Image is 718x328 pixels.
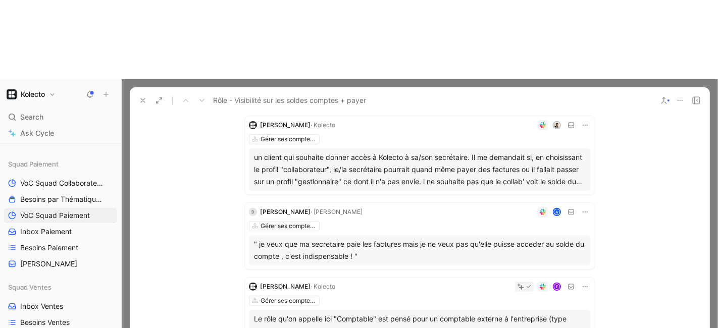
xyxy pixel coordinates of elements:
div: un client qui souhaite donner accès à Kolecto à sa/son secrétaire. Il me demandait si, en choisis... [254,151,585,188]
span: Rôle - Visibilité sur les soldes comptes + payer [213,94,366,106]
div: D [249,208,257,216]
div: Squad PaiementVoC Squad CollaborateursBesoins par ThématiquesVoC Squad PaiementInbox PaiementBeso... [4,156,117,271]
div: E [554,283,560,290]
span: Besoins Paiement [20,243,78,253]
span: [PERSON_NAME] [20,259,77,269]
img: logo [249,283,257,291]
h1: Kolecto [21,90,45,99]
img: logo [249,121,257,129]
span: Ask Cycle [20,127,54,139]
span: Squad Paiement [8,159,59,169]
span: Besoins par Thématiques [20,194,103,204]
button: KolectoKolecto [4,87,58,101]
a: Ask Cycle [4,126,117,141]
div: a [554,208,560,215]
div: Gérer ses comptes & opérations [261,221,317,231]
a: Inbox Paiement [4,224,117,239]
div: Gérer ses comptes & opérations [261,134,317,144]
a: VoC Squad Paiement [4,208,117,223]
a: Besoins Paiement [4,240,117,255]
div: Gérer ses comptes & opérations [261,296,317,306]
span: VoC Squad Paiement [20,210,90,221]
span: Search [20,111,43,123]
span: · Kolecto [311,121,335,129]
span: · Kolecto [311,283,335,290]
a: VoC Squad Collaborateurs [4,176,117,191]
span: Squad Ventes [8,282,52,292]
a: [PERSON_NAME] [4,256,117,271]
img: avatar [554,122,560,128]
span: VoC Squad Collaborateurs [20,178,104,188]
span: Inbox Paiement [20,227,72,237]
span: [PERSON_NAME] [260,283,311,290]
span: Besoins Ventes [20,317,70,327]
img: Kolecto [7,89,17,99]
div: Search [4,110,117,125]
span: [PERSON_NAME] [260,208,311,215]
div: " je veux que ma secretaire paie les factures mais je ne veux pas qu'elle puisse acceder au solde... [254,238,585,262]
a: Besoins par Thématiques [4,192,117,207]
div: Squad Ventes [4,280,117,295]
a: Inbox Ventes [4,299,117,314]
span: Inbox Ventes [20,301,63,311]
span: [PERSON_NAME] [260,121,311,129]
div: Squad Paiement [4,156,117,172]
span: · [PERSON_NAME] [311,208,363,215]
